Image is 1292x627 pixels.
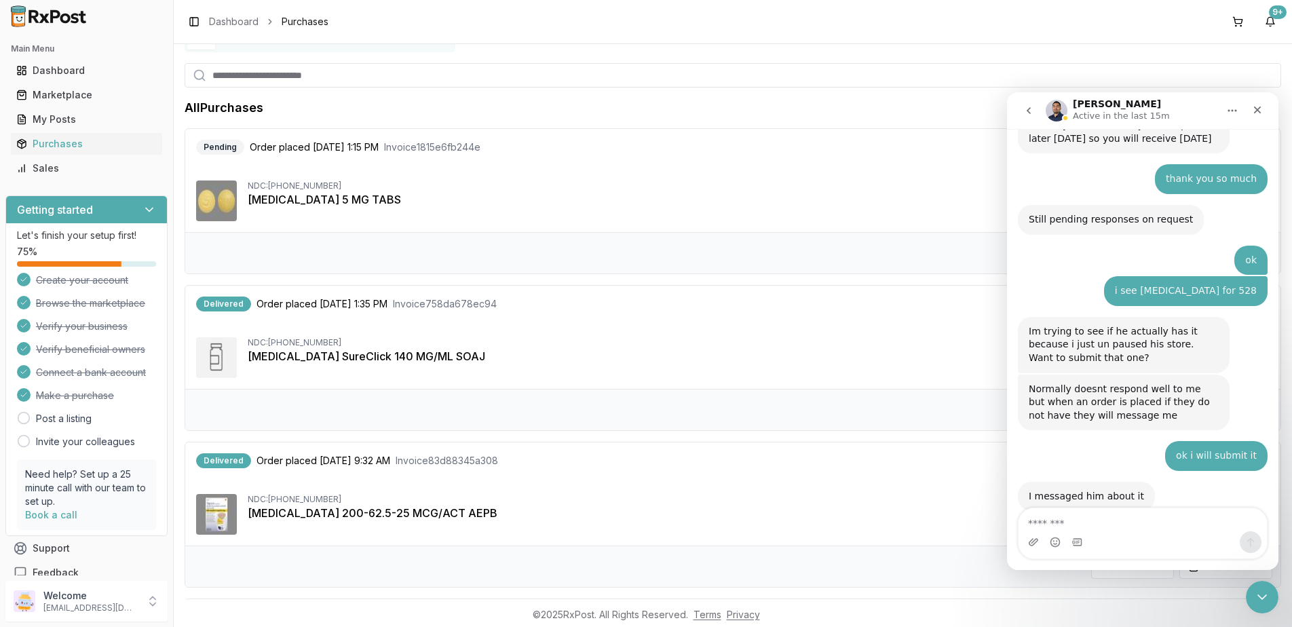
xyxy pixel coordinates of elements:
span: Verify your business [36,320,128,333]
a: My Posts [11,107,162,132]
button: My Posts [5,109,168,130]
a: Dashboard [11,58,162,83]
nav: breadcrumb [209,15,328,28]
span: Order placed [DATE] 9:32 AM [256,454,390,468]
p: Let's finish your setup first! [17,229,156,242]
h3: Getting started [17,202,93,218]
button: Feedback [5,560,168,585]
div: [MEDICAL_DATA] SureClick 140 MG/ML SOAJ [248,348,1270,364]
button: Sales [5,157,168,179]
a: Terms [693,609,721,620]
button: 9+ [1259,11,1281,33]
a: Privacy [727,609,760,620]
h1: All Purchases [185,98,263,117]
img: Trelegy Ellipta 200-62.5-25 MCG/ACT AEPB [196,494,237,535]
span: Order placed [DATE] 1:15 PM [250,140,379,154]
a: Sales [11,156,162,180]
span: Verify beneficial owners [36,343,145,356]
a: Dashboard [209,15,259,28]
div: Purchases [16,137,157,151]
a: Purchases [11,132,162,156]
div: Pending [196,140,244,155]
div: 9+ [1269,5,1287,19]
span: Feedback [33,566,79,579]
a: Book a call [25,509,77,520]
button: Dashboard [5,60,168,81]
p: Need help? Set up a 25 minute call with our team to set up. [25,468,148,508]
div: NDC: [PHONE_NUMBER] [248,180,1270,191]
p: [EMAIL_ADDRESS][DOMAIN_NAME] [43,603,138,613]
img: Farxiga 5 MG TABS [196,180,237,221]
span: Make a purchase [36,389,114,402]
span: Browse the marketplace [36,297,145,310]
span: 75 % [17,245,37,259]
div: Sales [16,161,157,175]
p: Welcome [43,589,138,603]
a: Post a listing [36,412,92,425]
button: Support [5,536,168,560]
span: Invoice 1815e6fb244e [384,140,480,154]
h2: Main Menu [11,43,162,54]
div: [MEDICAL_DATA] 200-62.5-25 MCG/ACT AEPB [248,505,1270,521]
div: [MEDICAL_DATA] 5 MG TABS [248,191,1270,208]
div: Delivered [196,453,251,468]
iframe: Intercom live chat [1246,581,1278,613]
span: Connect a bank account [36,366,146,379]
img: Repatha SureClick 140 MG/ML SOAJ [196,337,237,378]
div: Marketplace [16,88,157,102]
a: Invite your colleagues [36,435,135,449]
span: Purchases [282,15,328,28]
div: Delivered [196,297,251,311]
div: My Posts [16,113,157,126]
span: Create your account [36,273,128,287]
div: Dashboard [16,64,157,77]
button: Purchases [5,133,168,155]
span: Order placed [DATE] 1:35 PM [256,297,387,311]
span: Invoice 758da678ec94 [393,297,497,311]
div: NDC: [PHONE_NUMBER] [248,494,1270,505]
img: RxPost Logo [5,5,92,27]
button: Marketplace [5,84,168,106]
span: Invoice 83d88345a308 [396,454,498,468]
iframe: Intercom live chat [1007,92,1278,570]
div: NDC: [PHONE_NUMBER] [248,337,1270,348]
